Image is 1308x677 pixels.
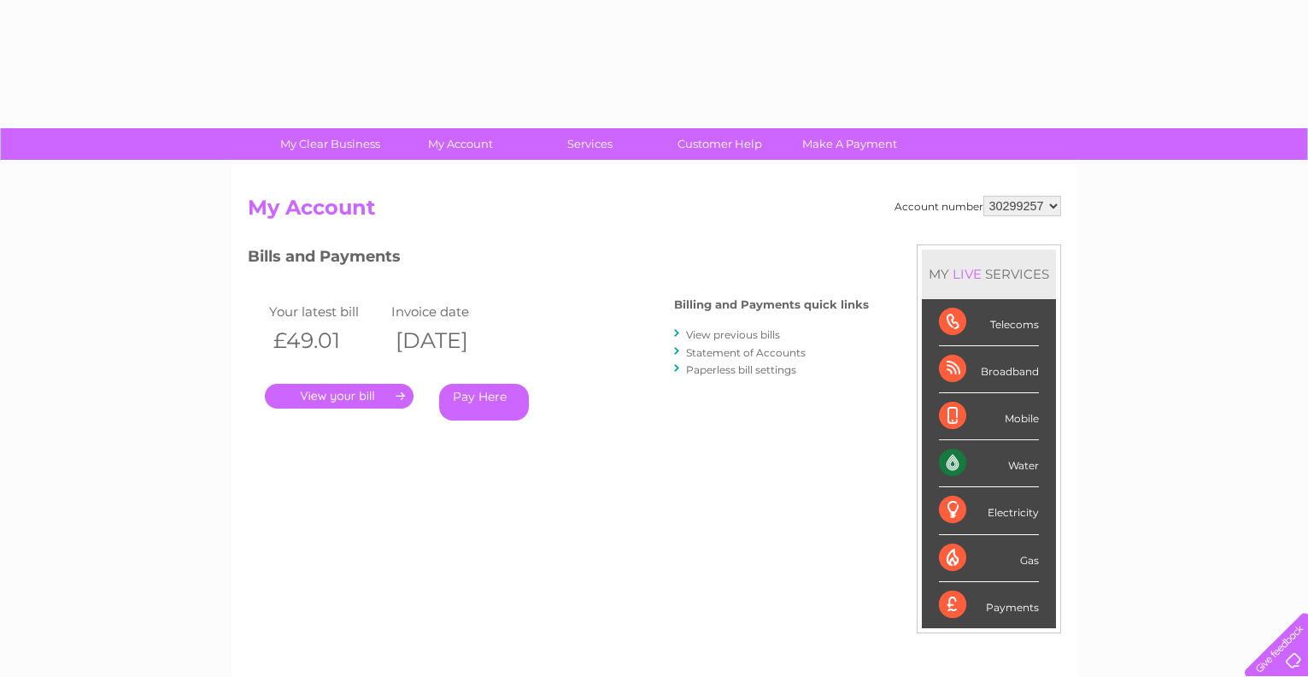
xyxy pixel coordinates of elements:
[894,196,1061,216] div: Account number
[949,266,985,282] div: LIVE
[390,128,531,160] a: My Account
[248,196,1061,228] h2: My Account
[939,346,1039,393] div: Broadband
[248,244,869,274] h3: Bills and Payments
[939,393,1039,440] div: Mobile
[649,128,790,160] a: Customer Help
[265,323,388,358] th: £49.01
[387,300,510,323] td: Invoice date
[686,346,806,359] a: Statement of Accounts
[939,299,1039,346] div: Telecoms
[939,582,1039,628] div: Payments
[674,298,869,311] h4: Billing and Payments quick links
[260,128,401,160] a: My Clear Business
[939,535,1039,582] div: Gas
[686,363,796,376] a: Paperless bill settings
[265,300,388,323] td: Your latest bill
[779,128,920,160] a: Make A Payment
[686,328,780,341] a: View previous bills
[265,384,414,409] a: .
[439,384,529,421] a: Pay Here
[387,323,510,358] th: [DATE]
[939,487,1039,534] div: Electricity
[922,250,1056,298] div: MY SERVICES
[939,440,1039,487] div: Water
[519,128,660,160] a: Services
